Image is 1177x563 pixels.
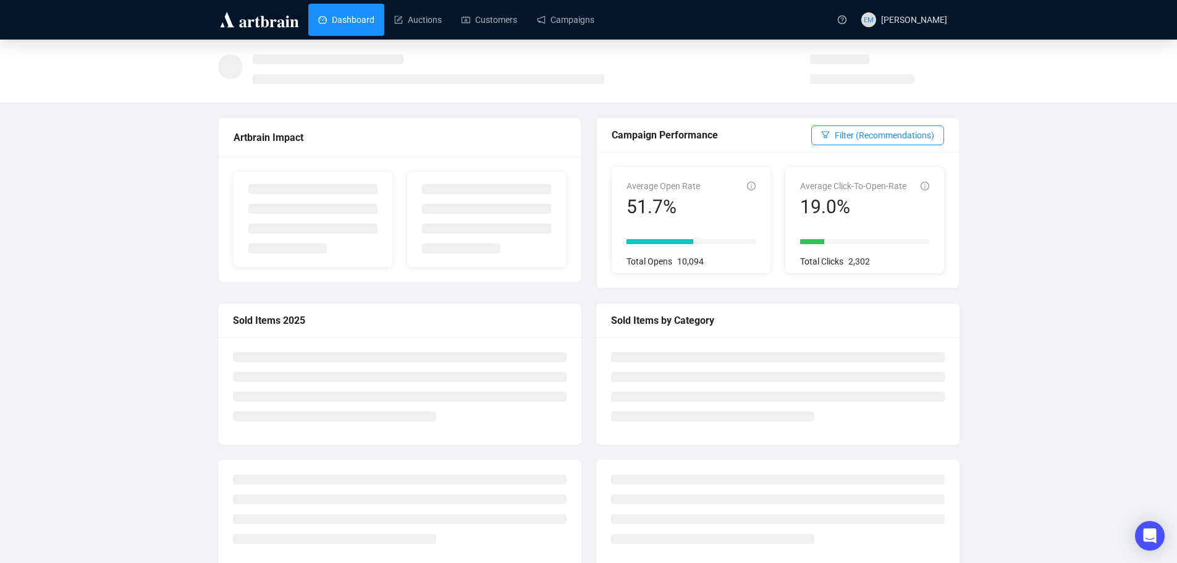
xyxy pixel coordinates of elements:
span: Average Open Rate [626,181,700,191]
span: [PERSON_NAME] [881,15,947,25]
a: Dashboard [318,4,374,36]
span: EM [864,14,874,25]
div: 19.0% [800,195,906,219]
span: 2,302 [848,256,870,266]
div: Sold Items 2025 [233,313,567,328]
span: Average Click-To-Open-Rate [800,181,906,191]
span: info-circle [921,182,929,190]
span: filter [821,130,830,139]
span: Total Clicks [800,256,843,266]
a: Campaigns [537,4,594,36]
span: info-circle [747,182,756,190]
div: Sold Items by Category [611,313,945,328]
a: Auctions [394,4,442,36]
img: logo [218,10,301,30]
span: 10,094 [677,256,704,266]
span: Total Opens [626,256,672,266]
span: Filter (Recommendations) [835,129,934,142]
div: Campaign Performance [612,127,811,143]
div: 51.7% [626,195,700,219]
div: Artbrain Impact [234,130,566,145]
div: Open Intercom Messenger [1135,521,1165,551]
span: question-circle [838,15,846,24]
button: Filter (Recommendations) [811,125,944,145]
a: Customers [462,4,517,36]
